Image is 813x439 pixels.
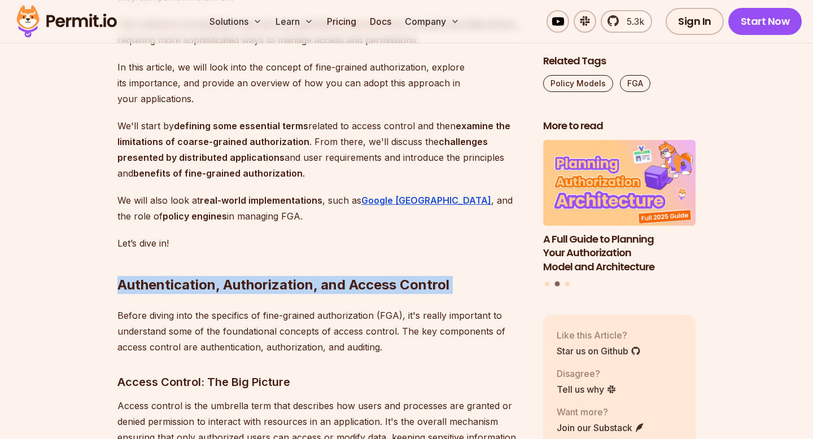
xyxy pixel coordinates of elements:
p: We'll start by related to access control and then . From there, we'll discuss the and user requir... [117,118,525,181]
button: Go to slide 2 [555,281,560,286]
strong: benefits of fine-grained authorization [133,168,303,179]
h2: Authentication, Authorization, and Access Control [117,231,525,294]
span: 5.3k [620,15,644,28]
a: Policy Models [543,75,613,92]
img: Permit logo [11,2,122,41]
strong: real-world implementations [200,195,322,206]
button: Go to slide 1 [545,281,549,286]
p: Disagree? [557,366,617,380]
a: Google [GEOGRAPHIC_DATA] [361,195,491,206]
button: Company [400,10,464,33]
p: We will also look at , such as , and the role of in managing FGA. [117,192,525,224]
button: Learn [271,10,318,33]
h2: Related Tags [543,54,696,68]
p: In this article, we will look into the concept of fine-grained authorization, explore its importa... [117,59,525,107]
a: Pricing [322,10,361,33]
a: Sign In [666,8,724,35]
a: Start Now [728,8,802,35]
h3: A Full Guide to Planning Your Authorization Model and Architecture [543,232,696,274]
a: 5.3k [601,10,652,33]
strong: policy engines [163,210,227,222]
p: Before diving into the specifics of fine-grained authorization (FGA), it's really important to un... [117,308,525,355]
img: A Full Guide to Planning Your Authorization Model and Architecture [543,140,696,226]
p: Like this Article? [557,328,641,341]
h3: Access Control: The Big Picture [117,373,525,391]
button: Go to slide 3 [565,281,570,286]
h2: More to read [543,119,696,133]
a: Tell us why [557,382,617,396]
div: Posts [543,140,696,288]
li: 2 of 3 [543,140,696,274]
a: Star us on Github [557,344,641,357]
strong: defining some essential terms [174,120,308,131]
p: Want more? [557,405,645,418]
a: Join our Substack [557,420,645,434]
a: FGA [620,75,650,92]
a: Docs [365,10,396,33]
button: Solutions [205,10,266,33]
p: Let’s dive in! [117,235,525,251]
